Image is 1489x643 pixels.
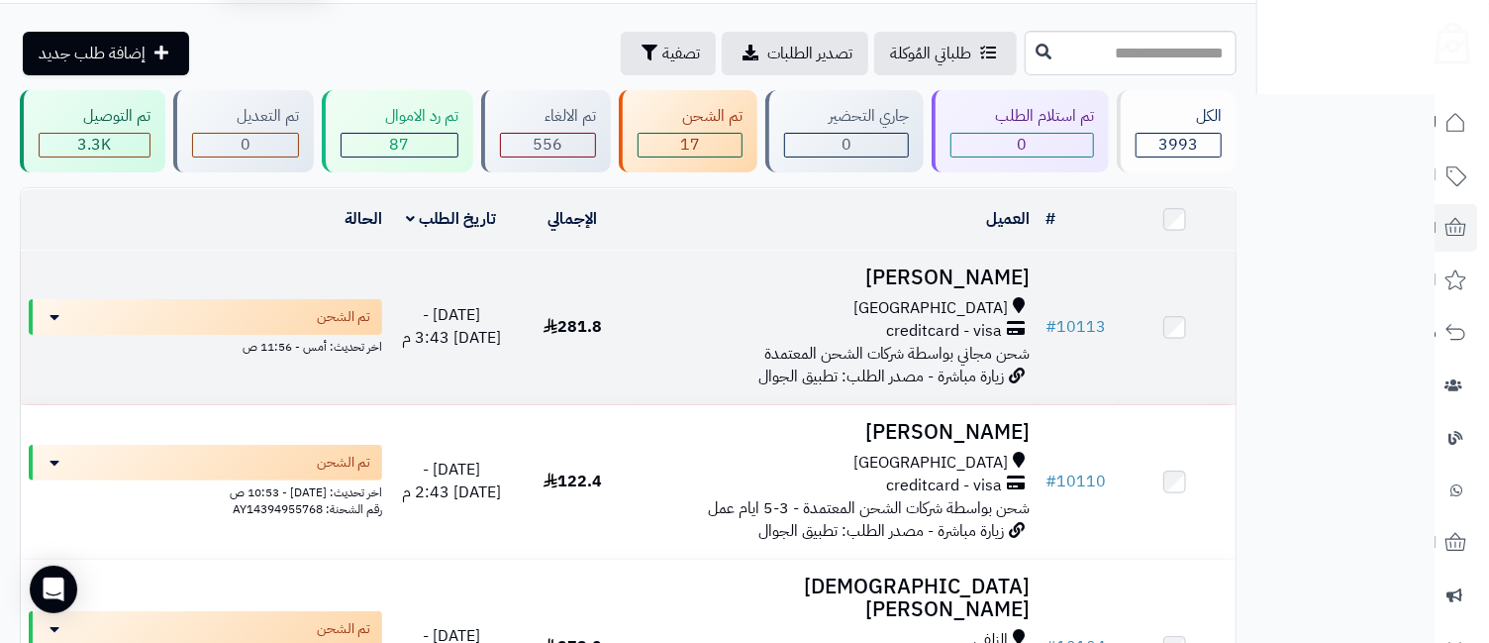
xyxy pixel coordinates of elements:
[1045,470,1106,493] a: #10110
[30,566,77,613] div: Open Intercom Messenger
[317,453,370,473] span: تم الشحن
[345,207,382,231] a: الحالة
[390,133,410,157] span: 87
[615,90,761,172] a: تم الشحن 17
[342,134,457,157] div: 87
[842,133,851,157] span: 0
[785,134,908,157] div: 0
[317,307,370,327] span: تم الشحن
[951,134,1093,157] div: 0
[761,90,928,172] a: جاري التحضير 0
[784,105,909,128] div: جاري التحضير
[78,133,112,157] span: 3.3K
[192,105,299,128] div: تم التعديل
[1045,470,1056,493] span: #
[1045,315,1056,339] span: #
[722,32,868,75] a: تصدير الطلبات
[767,42,852,65] span: تصدير الطلبات
[662,42,700,65] span: تصفية
[402,303,501,350] span: [DATE] - [DATE] 3:43 م
[1045,315,1106,339] a: #10113
[40,134,149,157] div: 3333
[758,519,1004,543] span: زيارة مباشرة - مصدر الطلب: تطبيق الجوال
[39,105,150,128] div: تم التوصيل
[642,267,1031,289] h3: [PERSON_NAME]
[29,335,382,356] div: اخر تحديث: أمس - 11:56 ص
[1159,133,1199,157] span: 3993
[241,133,250,157] span: 0
[874,32,1017,75] a: طلباتي المُوكلة
[680,133,700,157] span: 17
[341,105,458,128] div: تم رد الاموال
[950,105,1094,128] div: تم استلام الطلب
[317,619,370,639] span: تم الشحن
[638,105,743,128] div: تم الشحن
[1423,15,1470,64] img: logo
[1018,133,1028,157] span: 0
[708,496,1030,520] span: شحن بواسطة شركات الشحن المعتمدة - 3-5 ايام عمل
[886,320,1002,343] span: creditcard - visa
[758,365,1004,388] span: زيارة مباشرة - مصدر الطلب: تطبيق الجوال
[547,207,597,231] a: الإجمالي
[1136,105,1222,128] div: الكل
[318,90,477,172] a: تم رد الاموال 87
[501,134,595,157] div: 556
[642,421,1031,444] h3: [PERSON_NAME]
[1113,90,1241,172] a: الكل3993
[1045,207,1055,231] a: #
[29,481,382,501] div: اخر تحديث: [DATE] - 10:53 ص
[534,133,563,157] span: 556
[544,470,602,493] span: 122.4
[169,90,318,172] a: تم التعديل 0
[890,42,971,65] span: طلباتي المُوكلة
[986,207,1030,231] a: العميل
[193,134,298,157] div: 0
[621,32,716,75] button: تصفية
[544,315,602,339] span: 281.8
[886,475,1002,497] span: creditcard - visa
[16,90,169,172] a: تم التوصيل 3.3K
[928,90,1113,172] a: تم استلام الطلب 0
[639,134,742,157] div: 17
[853,452,1008,475] span: [GEOGRAPHIC_DATA]
[642,576,1031,621] h3: [DEMOGRAPHIC_DATA][PERSON_NAME]
[39,42,146,65] span: إضافة طلب جديد
[764,342,1030,366] span: شحن مجاني بواسطة شركات الشحن المعتمدة
[500,105,596,128] div: تم الالغاء
[853,297,1008,320] span: [GEOGRAPHIC_DATA]
[23,32,189,75] a: إضافة طلب جديد
[477,90,615,172] a: تم الالغاء 556
[402,458,501,504] span: [DATE] - [DATE] 2:43 م
[233,500,382,518] span: رقم الشحنة: AY14394955768
[406,207,496,231] a: تاريخ الطلب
